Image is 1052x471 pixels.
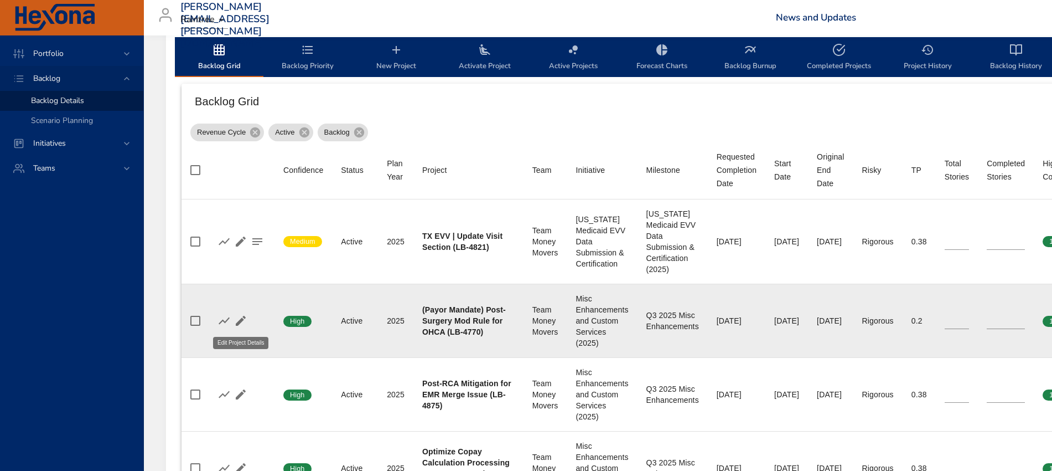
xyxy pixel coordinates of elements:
[862,389,894,400] div: Rigorous
[341,163,364,177] div: Status
[341,163,364,177] div: Sort
[890,43,965,73] span: Project History
[646,208,699,275] div: [US_STATE] Medicaid EVV Data Submission & Certification (2025)
[945,157,970,183] div: Total Stories
[532,225,558,258] div: Team Money Movers
[717,150,756,190] div: Sort
[422,379,511,410] b: Post-RCA Mitigation for EMR Merge Issue (LB-4875)
[576,163,605,177] div: Sort
[359,43,434,73] span: New Project
[862,163,894,177] span: Risky
[532,304,558,337] div: Team Money Movers
[283,163,323,177] div: Confidence
[987,157,1025,183] div: Sort
[774,389,799,400] div: [DATE]
[911,163,927,177] span: TP
[190,127,252,138] span: Revenue Cycle
[532,378,558,411] div: Team Money Movers
[341,236,369,247] div: Active
[862,163,882,177] div: Risky
[24,48,72,59] span: Portfolio
[646,383,699,406] div: Q3 2025 Misc Enhancements
[31,115,93,126] span: Scenario Planning
[576,163,628,177] span: Initiative
[216,233,232,250] button: Show Burnup
[232,233,249,250] button: Edit Project Details
[576,367,628,422] div: Misc Enhancements and Custom Services (2025)
[318,124,368,141] div: Backlog
[268,124,313,141] div: Active
[422,163,447,177] div: Sort
[945,157,970,183] div: Sort
[387,315,405,326] div: 2025
[646,310,699,332] div: Q3 2025 Misc Enhancements
[182,43,257,73] span: Backlog Grid
[387,157,405,183] div: Sort
[911,163,921,177] div: Sort
[447,43,522,73] span: Activate Project
[422,305,506,336] b: (Payor Mandate) Post-Surgery Mod Rule for OHCA (LB-4770)
[532,163,552,177] div: Sort
[341,315,369,326] div: Active
[987,157,1025,183] div: Completed Stories
[283,163,323,177] div: Sort
[422,163,515,177] span: Project
[190,124,264,141] div: Revenue Cycle
[717,315,756,326] div: [DATE]
[180,1,270,49] h3: [PERSON_NAME][EMAIL_ADDRESS][PERSON_NAME][DOMAIN_NAME]
[717,236,756,247] div: [DATE]
[532,163,558,177] span: Team
[24,138,75,149] span: Initiatives
[387,389,405,400] div: 2025
[180,11,228,29] div: Raintree
[817,236,844,247] div: [DATE]
[646,163,699,177] span: Milestone
[270,43,345,73] span: Backlog Priority
[646,163,680,177] div: Milestone
[532,163,552,177] div: Team
[318,127,356,138] span: Backlog
[817,150,844,190] div: Original End Date
[717,389,756,400] div: [DATE]
[576,214,628,269] div: [US_STATE] Medicaid EVV Data Submission & Certification
[268,127,301,138] span: Active
[341,163,369,177] span: Status
[232,386,249,403] button: Edit Project Details
[911,315,927,326] div: 0.2
[862,236,894,247] div: Rigorous
[31,95,84,106] span: Backlog Details
[283,237,322,247] span: Medium
[817,150,844,190] div: Sort
[774,236,799,247] div: [DATE]
[24,73,69,84] span: Backlog
[576,293,628,349] div: Misc Enhancements and Custom Services (2025)
[717,150,756,190] div: Requested Completion Date
[387,157,405,183] div: Plan Year
[624,43,699,73] span: Forecast Charts
[216,313,232,329] button: Show Burnup
[713,43,788,73] span: Backlog Burnup
[536,43,611,73] span: Active Projects
[774,157,799,183] div: Sort
[911,389,927,400] div: 0.38
[249,233,266,250] button: Project Notes
[646,163,680,177] div: Sort
[774,157,799,183] div: Start Date
[911,236,927,247] div: 0.38
[774,315,799,326] div: [DATE]
[283,390,312,400] span: High
[862,163,882,177] div: Sort
[776,11,856,24] a: News and Updates
[817,389,844,400] div: [DATE]
[341,389,369,400] div: Active
[911,163,921,177] div: TP
[817,315,844,326] div: [DATE]
[862,315,894,326] div: Rigorous
[13,4,96,32] img: Hexona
